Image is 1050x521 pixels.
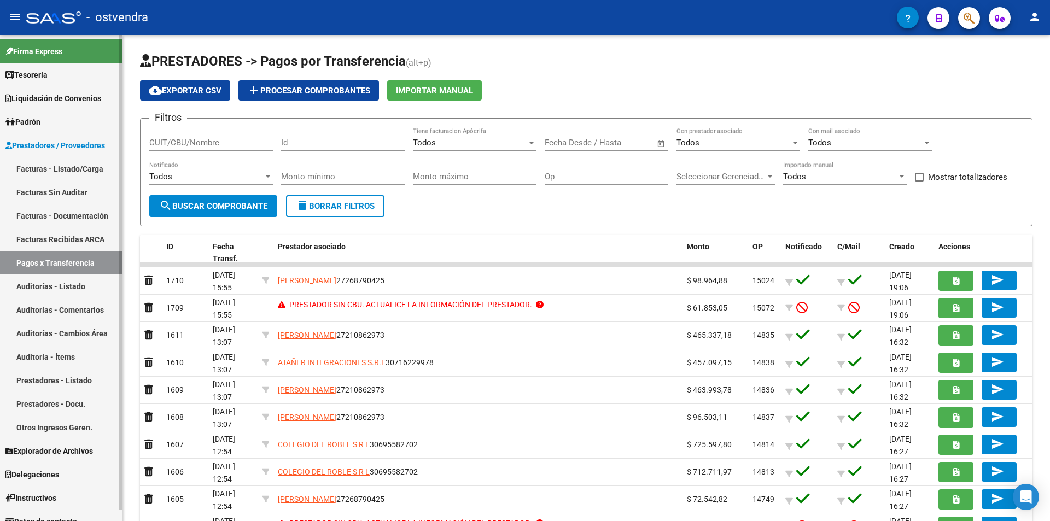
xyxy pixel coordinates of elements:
button: Importar Manual [387,80,482,101]
span: Seleccionar Gerenciador [676,172,765,182]
span: $ 725.597,80 [687,440,732,449]
mat-icon: send [991,465,1004,478]
datatable-header-cell: Prestador asociado [273,235,682,271]
span: 14835 [752,331,774,339]
div: Open Intercom Messenger [1013,484,1039,510]
span: 1709 [166,303,184,312]
datatable-header-cell: C/Mail [833,235,885,271]
span: Todos [808,138,831,148]
span: Mostrar totalizadores [928,171,1007,184]
span: 14837 [752,413,774,422]
span: 14814 [752,440,774,449]
span: [DATE] 15:55 [213,298,235,319]
span: 1609 [166,385,184,394]
button: Procesar Comprobantes [238,80,379,101]
span: Explorador de Archivos [5,445,93,457]
span: [PERSON_NAME] [278,331,336,339]
datatable-header-cell: Fecha Transf. [208,235,258,271]
span: COLEGIO DEL ROBLE S R L [278,467,370,476]
span: [PERSON_NAME] [278,495,336,504]
span: 1710 [166,276,184,285]
mat-icon: cloud_download [149,84,162,97]
span: C/Mail [837,242,860,251]
span: [PERSON_NAME] [278,385,336,394]
span: [DATE] 13:07 [213,353,235,374]
span: $ 463.993,78 [687,385,732,394]
span: Acciones [938,242,970,251]
mat-icon: send [991,437,1004,450]
mat-icon: send [991,383,1004,396]
span: [DATE] 12:54 [213,489,235,511]
span: Procesar Comprobantes [247,86,370,96]
span: $ 96.503,11 [687,413,727,422]
span: Buscar Comprobante [159,201,267,211]
span: [PERSON_NAME] [278,276,336,285]
span: 1606 [166,467,184,476]
span: 14836 [752,385,774,394]
span: 1610 [166,358,184,367]
span: $ 61.853,05 [687,303,727,312]
span: 15024 [752,276,774,285]
datatable-header-cell: ID [162,235,208,271]
button: Borrar Filtros [286,195,384,217]
span: [DATE] 12:54 [213,435,235,456]
span: 14813 [752,467,774,476]
span: Borrar Filtros [296,201,375,211]
span: 1608 [166,413,184,422]
span: Firma Express [5,45,62,57]
span: Todos [413,138,436,148]
span: $ 465.337,18 [687,331,732,339]
span: [DATE] 16:32 [889,353,912,374]
mat-icon: send [991,410,1004,423]
mat-icon: send [991,492,1004,505]
span: PRESTADORES -> Pagos por Transferencia [140,54,406,69]
mat-icon: send [991,328,1004,341]
span: 27210862973 [278,413,384,422]
datatable-header-cell: Notificado [781,235,833,271]
span: Monto [687,242,709,251]
mat-icon: menu [9,10,22,24]
span: Exportar CSV [149,86,221,96]
datatable-header-cell: OP [748,235,781,271]
span: Prestadores / Proveedores [5,139,105,151]
span: 14838 [752,358,774,367]
span: Liquidación de Convenios [5,92,101,104]
span: Instructivos [5,492,56,504]
span: 1605 [166,495,184,504]
span: [DATE] 15:55 [213,271,235,292]
span: 27268790425 [278,276,384,285]
span: $ 98.964,88 [687,276,727,285]
span: [DATE] 13:07 [213,380,235,401]
span: 27210862973 [278,385,384,394]
span: $ 457.097,15 [687,358,732,367]
span: 15072 [752,303,774,312]
span: [DATE] 16:32 [889,407,912,429]
mat-icon: add [247,84,260,97]
span: Importar Manual [396,86,473,96]
span: $ 712.711,97 [687,467,732,476]
span: Padrón [5,116,40,128]
span: [DATE] 16:32 [889,380,912,401]
p: PRESTADOR SIN CBU. ACTUALICE LA INFORMACIÓN DEL PRESTADOR. [289,298,532,311]
span: $ 72.542,82 [687,495,727,504]
span: [DATE] 19:06 [889,298,912,319]
span: ID [166,242,173,251]
mat-icon: search [159,199,172,212]
span: [DATE] 13:07 [213,325,235,347]
mat-icon: send [991,355,1004,368]
span: 1611 [166,331,184,339]
input: End date [590,138,643,148]
mat-icon: send [991,301,1004,314]
span: Delegaciones [5,469,59,481]
span: Todos [149,172,172,182]
span: Prestador asociado [278,242,346,251]
span: [DATE] 13:07 [213,407,235,429]
span: Todos [783,172,806,182]
span: - ostvendra [86,5,148,30]
span: [DATE] 16:27 [889,489,912,511]
span: Notificado [785,242,822,251]
h3: Filtros [149,110,187,125]
span: Todos [676,138,699,148]
button: Exportar CSV [140,80,230,101]
span: Creado [889,242,914,251]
